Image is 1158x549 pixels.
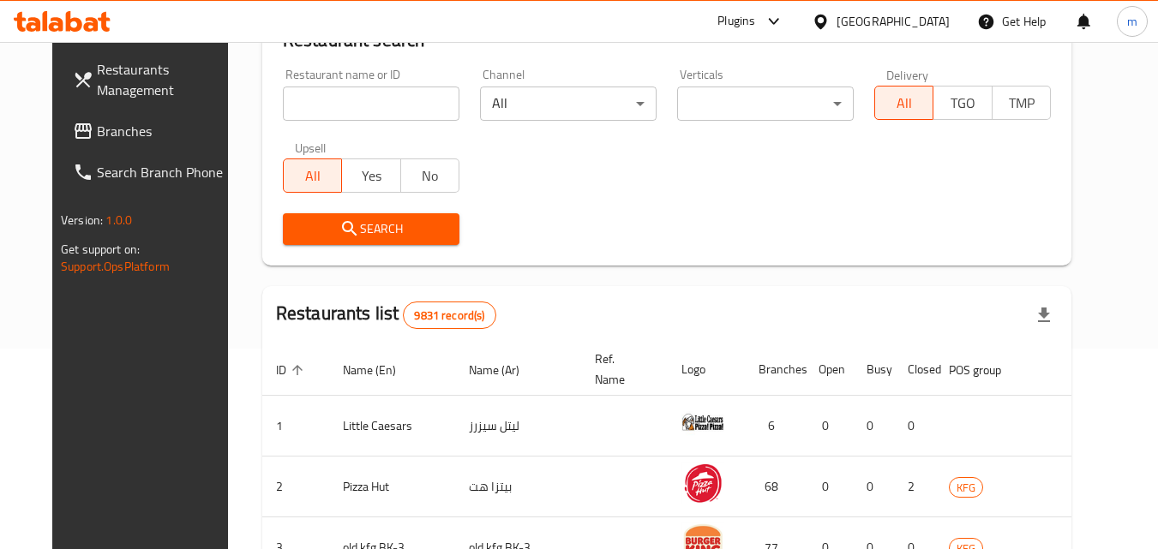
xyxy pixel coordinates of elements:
[329,457,455,517] td: Pizza Hut
[949,360,1023,380] span: POS group
[59,49,246,110] a: Restaurants Management
[805,343,853,396] th: Open
[950,478,982,498] span: KFG
[469,360,542,380] span: Name (Ar)
[341,158,400,193] button: Yes
[894,343,935,396] th: Closed
[894,457,935,517] td: 2
[400,158,459,193] button: No
[717,11,755,32] div: Plugins
[805,457,853,517] td: 0
[297,218,446,240] span: Search
[295,141,327,153] label: Upsell
[97,59,232,100] span: Restaurants Management
[853,396,894,457] td: 0
[805,396,853,457] td: 0
[1023,295,1065,336] div: Export file
[61,255,170,277] a: Support.OpsPlatform
[283,87,459,121] input: Search for restaurant name or ID..
[283,27,1051,53] h2: Restaurant search
[403,301,495,329] div: Total records count
[668,343,745,396] th: Logo
[59,152,246,193] a: Search Branch Phone
[882,91,927,116] span: All
[262,457,329,517] td: 2
[480,87,657,121] div: All
[404,307,495,324] span: 9831 record(s)
[933,86,992,120] button: TGO
[97,121,232,141] span: Branches
[455,457,581,517] td: بيتزا هت
[61,238,140,260] span: Get support on:
[837,12,950,31] div: [GEOGRAPHIC_DATA]
[745,343,805,396] th: Branches
[105,209,132,231] span: 1.0.0
[681,401,724,444] img: Little Caesars
[262,396,329,457] td: 1
[329,396,455,457] td: Little Caesars
[97,162,232,182] span: Search Branch Phone
[1127,12,1137,31] span: m
[853,457,894,517] td: 0
[940,91,985,116] span: TGO
[595,349,647,390] span: Ref. Name
[283,158,342,193] button: All
[408,164,453,188] span: No
[999,91,1044,116] span: TMP
[992,86,1051,120] button: TMP
[886,69,929,81] label: Delivery
[853,343,894,396] th: Busy
[894,396,935,457] td: 0
[291,164,335,188] span: All
[681,462,724,504] img: Pizza Hut
[61,209,103,231] span: Version:
[677,87,854,121] div: ​
[745,396,805,457] td: 6
[745,457,805,517] td: 68
[59,110,246,152] a: Branches
[276,360,309,380] span: ID
[276,301,496,329] h2: Restaurants list
[455,396,581,457] td: ليتل سيزرز
[349,164,393,188] span: Yes
[874,86,933,120] button: All
[283,213,459,245] button: Search
[343,360,418,380] span: Name (En)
